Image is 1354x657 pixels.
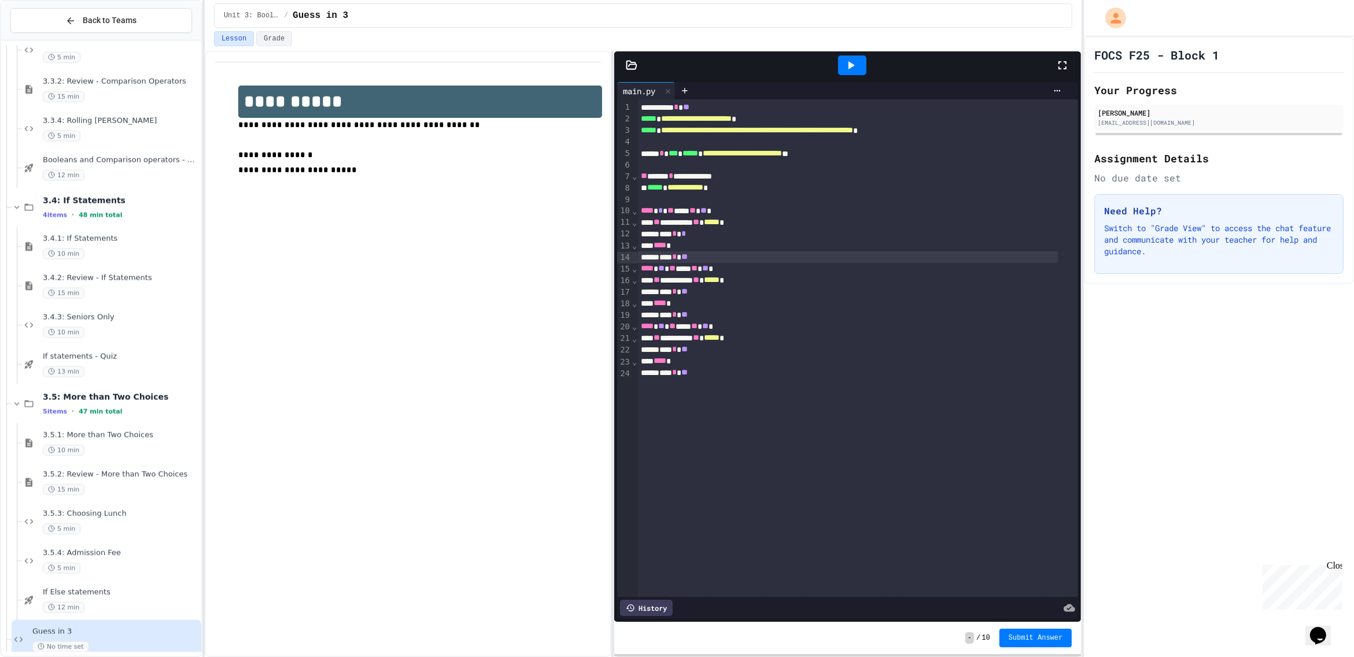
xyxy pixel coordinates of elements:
span: Fold line [632,276,637,285]
div: 8 [617,183,632,194]
span: No time set [32,641,89,652]
div: 9 [617,194,632,206]
div: Chat with us now!Close [5,5,80,73]
div: 2 [617,113,632,125]
span: 5 items [43,408,67,415]
div: No due date set [1094,171,1344,185]
span: Guess in 3 [32,627,199,637]
span: If Else statements [43,588,199,597]
div: History [620,600,673,616]
span: 12 min [43,170,84,181]
div: 16 [617,275,632,287]
div: 23 [617,357,632,368]
div: My Account [1093,5,1129,31]
span: Fold line [632,218,637,227]
span: 3.5.2: Review - More than Two Choices [43,470,199,480]
div: 24 [617,368,632,380]
span: / [976,633,980,643]
span: Booleans and Comparison operators - Quiz [43,155,199,165]
div: main.py [617,85,661,97]
h2: Assignment Details [1094,150,1344,166]
span: 3.4.1: If Statements [43,234,199,244]
span: Fold line [632,334,637,343]
span: Fold line [632,322,637,331]
div: 11 [617,217,632,228]
span: 3.4: If Statements [43,195,199,206]
span: 15 min [43,484,84,495]
span: 48 min total [79,211,122,219]
div: 21 [617,333,632,344]
div: 22 [617,344,632,356]
span: Fold line [632,264,637,273]
span: - [965,632,974,644]
button: Lesson [214,31,254,46]
span: 3.3.4: Rolling [PERSON_NAME] [43,116,199,126]
h1: FOCS F25 - Block 1 [1094,47,1219,63]
iframe: chat widget [1305,611,1342,645]
span: Fold line [632,357,637,366]
button: Submit Answer [999,629,1072,647]
span: Back to Teams [83,14,136,27]
span: 15 min [43,91,84,102]
span: 10 [982,633,990,643]
span: 10 min [43,445,84,456]
div: 7 [617,171,632,183]
span: / [284,11,288,20]
div: 6 [617,159,632,171]
div: [PERSON_NAME] [1098,107,1340,118]
div: 19 [617,310,632,321]
div: 1 [617,102,632,113]
span: Fold line [632,241,637,250]
span: 3.5.4: Admission Fee [43,548,199,558]
span: 3.4.3: Seniors Only [43,313,199,322]
span: Fold line [632,172,637,181]
div: 15 [617,263,632,275]
span: 5 min [43,131,80,142]
span: • [72,407,74,416]
div: 17 [617,287,632,298]
span: • [72,210,74,220]
span: 12 min [43,602,84,613]
span: 13 min [43,366,84,377]
div: main.py [617,82,676,99]
div: 20 [617,321,632,333]
span: 3.5.3: Choosing Lunch [43,509,199,519]
span: 10 min [43,327,84,338]
p: Switch to "Grade View" to access the chat feature and communicate with your teacher for help and ... [1104,222,1334,257]
span: Submit Answer [1009,633,1063,643]
span: 5 min [43,52,80,63]
div: [EMAIL_ADDRESS][DOMAIN_NAME] [1098,118,1340,127]
span: 47 min total [79,408,122,415]
div: 5 [617,148,632,159]
div: 13 [617,240,632,252]
span: 3.5.1: More than Two Choices [43,430,199,440]
span: 5 min [43,563,80,574]
div: 4 [617,136,632,148]
iframe: chat widget [1258,561,1342,610]
span: Fold line [632,206,637,216]
div: 3 [617,125,632,136]
span: If statements - Quiz [43,352,199,362]
span: 5 min [43,524,80,534]
div: 18 [617,298,632,310]
span: Guess in 3 [293,9,348,23]
span: 4 items [43,211,67,219]
span: 10 min [43,248,84,259]
span: 3.4.2: Review - If Statements [43,273,199,283]
div: 10 [617,205,632,217]
button: Back to Teams [10,8,192,33]
div: 12 [617,228,632,240]
span: 15 min [43,288,84,299]
span: Fold line [632,299,637,308]
span: Unit 3: Booleans and Conditionals [224,11,279,20]
span: 3.5: More than Two Choices [43,392,199,402]
h3: Need Help? [1104,204,1334,218]
h2: Your Progress [1094,82,1344,98]
div: 14 [617,252,632,263]
span: 3.3.2: Review - Comparison Operators [43,77,199,87]
button: Grade [256,31,292,46]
